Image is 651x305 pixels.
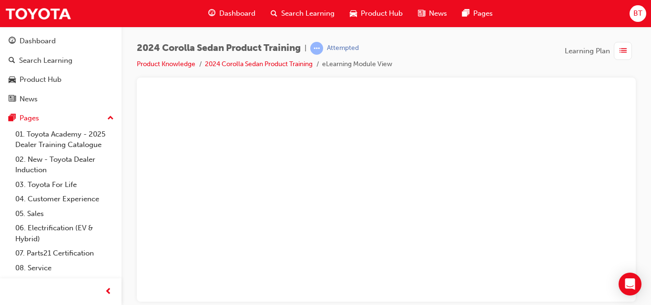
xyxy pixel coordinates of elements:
a: News [4,90,118,108]
a: car-iconProduct Hub [342,4,410,23]
span: guage-icon [208,8,215,20]
span: pages-icon [9,114,16,123]
span: prev-icon [105,286,112,298]
div: Attempted [327,44,359,53]
div: Search Learning [19,55,72,66]
div: Product Hub [20,74,61,85]
span: Search Learning [281,8,335,19]
a: 2024 Corolla Sedan Product Training [205,60,313,68]
span: | [305,43,306,54]
a: 04. Customer Experience [11,192,118,207]
a: Product Hub [4,71,118,89]
a: guage-iconDashboard [201,4,263,23]
span: Pages [473,8,493,19]
span: car-icon [350,8,357,20]
span: search-icon [9,57,15,65]
a: Dashboard [4,32,118,50]
a: 01. Toyota Academy - 2025 Dealer Training Catalogue [11,127,118,152]
button: Learning Plan [565,42,636,60]
a: 02. New - Toyota Dealer Induction [11,152,118,177]
a: 07. Parts21 Certification [11,246,118,261]
a: news-iconNews [410,4,455,23]
a: 03. Toyota For Life [11,177,118,192]
span: guage-icon [9,37,16,46]
span: pages-icon [462,8,469,20]
span: news-icon [418,8,425,20]
a: Search Learning [4,52,118,69]
a: Product Knowledge [137,60,195,68]
span: BT [633,8,642,19]
li: eLearning Module View [322,59,392,70]
button: BT [630,5,646,22]
button: DashboardSearch LearningProduct HubNews [4,30,118,109]
a: 09. Technical Training [11,275,118,290]
span: Learning Plan [565,46,610,57]
div: Pages [20,113,39,124]
button: Pages [4,109,118,127]
div: News [20,94,38,105]
span: list-icon [620,45,627,57]
a: 06. Electrification (EV & Hybrid) [11,221,118,246]
div: Dashboard [20,36,56,47]
span: 2024 Corolla Sedan Product Training [137,43,301,54]
a: 08. Service [11,261,118,275]
img: Trak [5,3,71,24]
div: Open Intercom Messenger [619,273,641,295]
span: news-icon [9,95,16,104]
span: Product Hub [361,8,403,19]
span: News [429,8,447,19]
span: search-icon [271,8,277,20]
a: pages-iconPages [455,4,500,23]
a: 05. Sales [11,207,118,221]
span: Dashboard [219,8,255,19]
span: car-icon [9,76,16,84]
span: learningRecordVerb_ATTEMPT-icon [310,42,323,55]
span: up-icon [107,112,114,125]
a: search-iconSearch Learning [263,4,342,23]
